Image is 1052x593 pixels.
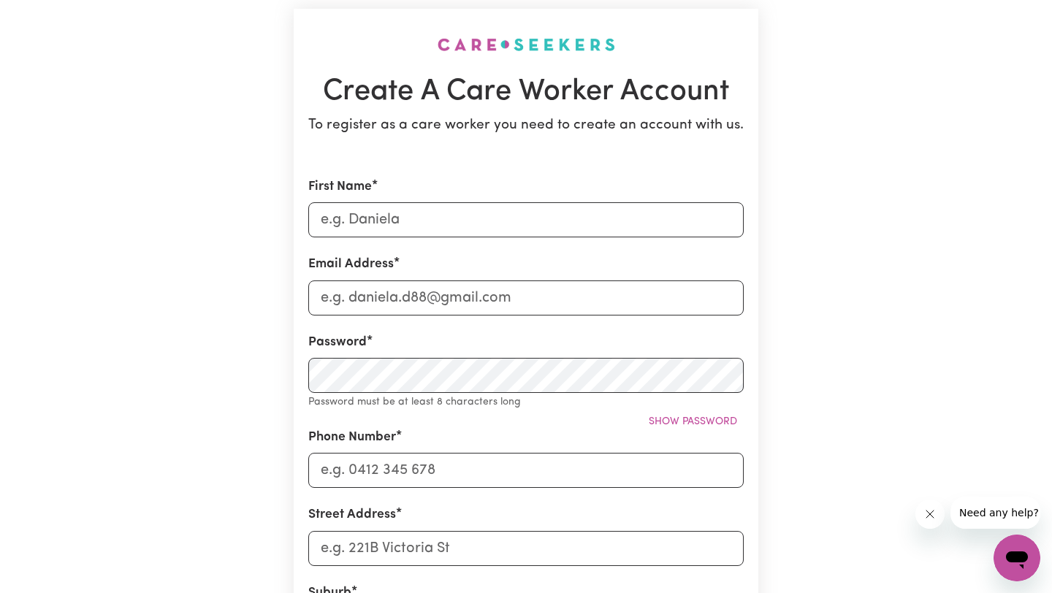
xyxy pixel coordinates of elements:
iframe: Message from company [950,497,1040,529]
input: e.g. daniela.d88@gmail.com [308,280,744,315]
label: Street Address [308,505,396,524]
h1: Create A Care Worker Account [308,74,744,110]
label: First Name [308,177,372,196]
small: Password must be at least 8 characters long [308,397,521,408]
input: e.g. 0412 345 678 [308,453,744,488]
label: Phone Number [308,428,396,447]
iframe: Button to launch messaging window [994,535,1040,581]
iframe: Close message [915,500,945,529]
button: Show password [642,410,744,433]
span: Show password [649,416,737,427]
p: To register as a care worker you need to create an account with us. [308,115,744,137]
input: e.g. Daniela [308,202,744,237]
label: Email Address [308,255,394,274]
label: Password [308,333,367,352]
input: e.g. 221B Victoria St [308,531,744,566]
